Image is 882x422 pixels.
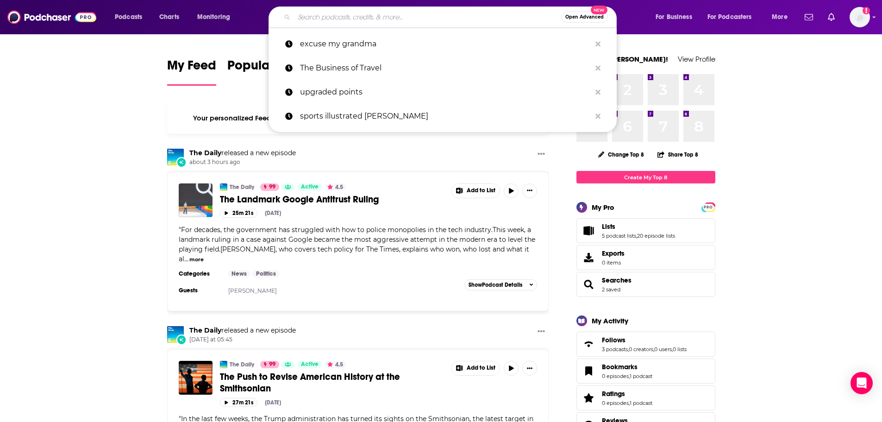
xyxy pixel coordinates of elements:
[656,11,692,24] span: For Business
[176,157,187,167] div: New Episode
[707,11,752,24] span: For Podcasters
[851,372,873,394] div: Open Intercom Messenger
[464,279,538,290] button: ShowPodcast Details
[184,255,188,263] span: ...
[593,149,650,160] button: Change Top 8
[602,233,636,239] a: 5 podcast lists
[602,276,632,284] span: Searches
[561,12,608,23] button: Open AdvancedNew
[469,282,522,288] span: Show Podcast Details
[300,56,591,80] p: The Business of Travel
[602,286,620,293] a: 2 saved
[576,245,715,270] a: Exports
[534,326,549,338] button: Show More Button
[179,270,220,277] h3: Categories
[153,10,185,25] a: Charts
[220,183,227,191] img: The Daily
[580,251,598,264] span: Exports
[230,183,254,191] a: The Daily
[294,10,561,25] input: Search podcasts, credits, & more...
[189,149,296,157] h3: released a new episode
[301,183,319,192] span: Active
[850,7,870,27] img: User Profile
[772,11,788,24] span: More
[297,183,322,191] a: Active
[227,57,306,86] a: Popular Feed
[576,385,715,410] span: Ratings
[228,270,250,277] a: News
[189,256,204,264] button: more
[657,145,699,164] button: Share Top 8
[602,336,626,344] span: Follows
[277,6,626,28] div: Search podcasts, credits, & more...
[228,287,277,294] a: [PERSON_NAME]
[602,373,629,379] a: 0 episodes
[602,400,629,406] a: 0 episodes
[269,56,617,80] a: The Business of Travel
[580,338,598,351] a: Follows
[325,183,346,191] button: 4.5
[179,226,535,263] span: "
[580,224,598,237] a: Lists
[167,326,184,343] a: The Daily
[576,55,668,63] a: Welcome [PERSON_NAME]!
[191,10,242,25] button: open menu
[189,336,296,344] span: [DATE] at 05:45
[602,346,628,353] a: 3 podcasts
[220,371,445,394] a: The Push to Revise American History at the Smithsonian
[269,80,617,104] a: upgraded points
[602,336,687,344] a: Follows
[703,204,714,211] span: PRO
[265,399,281,406] div: [DATE]
[629,373,630,379] span: ,
[7,8,96,26] a: Podchaser - Follow, Share and Rate Podcasts
[580,365,598,378] a: Bookmarks
[602,363,652,371] a: Bookmarks
[653,346,654,353] span: ,
[637,233,675,239] a: 20 episode lists
[452,361,500,375] button: Show More Button
[300,104,591,128] p: sports illustrated jimmy traina
[220,194,379,205] span: The Landmark Google Antitrust Ruling
[565,15,604,19] span: Open Advanced
[602,390,625,398] span: Ratings
[678,55,715,63] a: View Profile
[269,183,275,192] span: 99
[220,194,445,205] a: The Landmark Google Antitrust Ruling
[591,6,607,14] span: New
[325,361,346,368] button: 4.5
[636,233,637,239] span: ,
[602,390,652,398] a: Ratings
[592,316,628,325] div: My Activity
[649,10,704,25] button: open menu
[167,57,216,79] span: My Feed
[522,361,537,376] button: Show More Button
[629,346,653,353] a: 0 creators
[522,183,537,198] button: Show More Button
[576,171,715,183] a: Create My Top 8
[580,391,598,404] a: Ratings
[701,10,765,25] button: open menu
[765,10,799,25] button: open menu
[576,272,715,297] span: Searches
[159,11,179,24] span: Charts
[189,158,296,166] span: about 3 hours ago
[220,209,257,218] button: 25m 21s
[197,11,230,24] span: Monitoring
[179,361,213,395] img: The Push to Revise American History at the Smithsonian
[179,183,213,217] a: The Landmark Google Antitrust Ruling
[265,210,281,216] div: [DATE]
[534,149,549,160] button: Show More Button
[580,278,598,291] a: Searches
[592,203,614,212] div: My Pro
[801,9,817,25] a: Show notifications dropdown
[297,361,322,368] a: Active
[630,373,652,379] a: 1 podcast
[602,249,625,258] span: Exports
[824,9,838,25] a: Show notifications dropdown
[189,149,221,157] a: The Daily
[300,80,591,104] p: upgraded points
[227,57,306,79] span: Popular Feed
[602,222,675,231] a: Lists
